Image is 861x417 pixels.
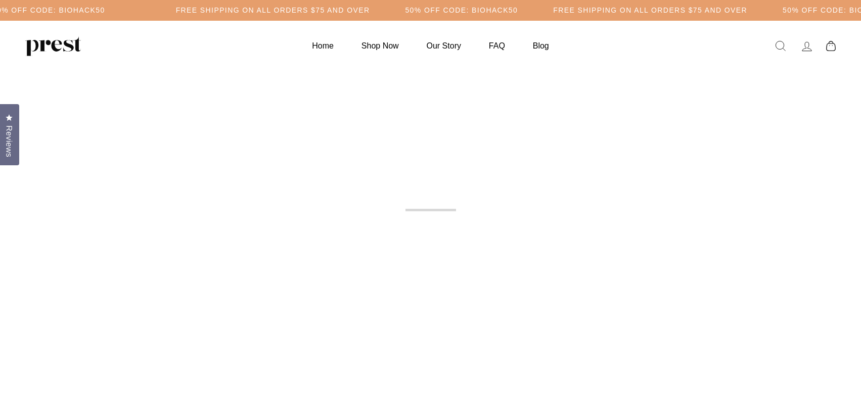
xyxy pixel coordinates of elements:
[405,6,518,15] h5: 50% OFF CODE: BIOHACK50
[349,36,412,56] a: Shop Now
[176,6,370,15] h5: Free Shipping on all orders $75 and over
[414,36,474,56] a: Our Story
[299,36,561,56] ul: Primary
[520,36,562,56] a: Blog
[3,125,16,157] span: Reviews
[553,6,747,15] h5: Free Shipping on all orders $75 and over
[25,36,81,56] img: PREST ORGANICS
[299,36,346,56] a: Home
[476,36,518,56] a: FAQ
